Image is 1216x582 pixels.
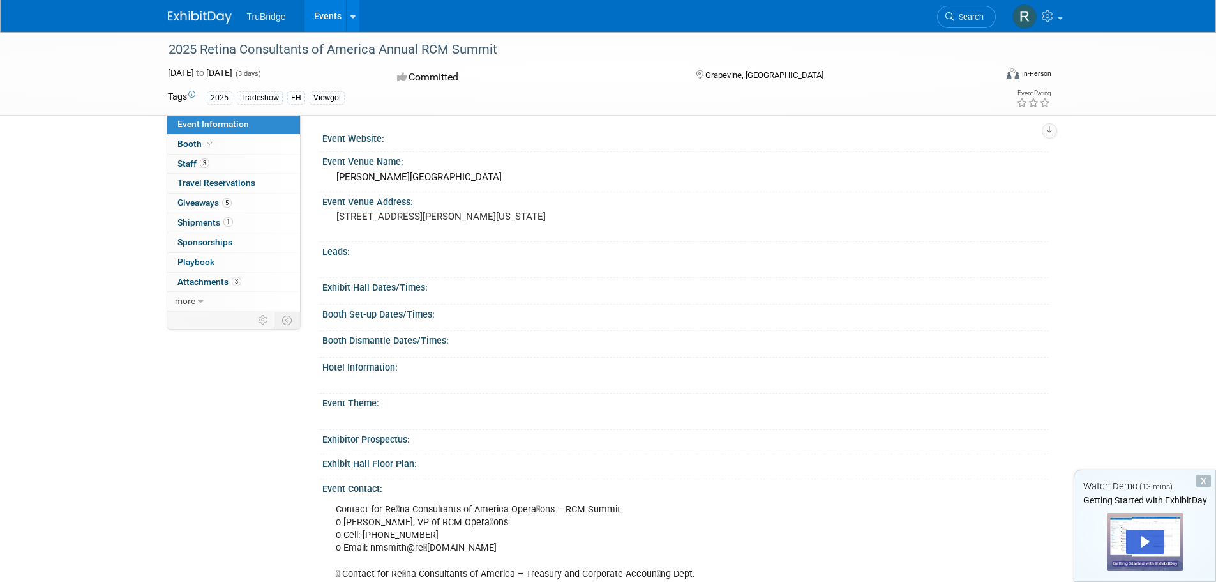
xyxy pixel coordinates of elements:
[177,237,232,247] span: Sponsorships
[167,213,300,233] a: Shipments1
[322,192,1049,208] div: Event Venue Address:
[274,312,300,328] td: Toggle Event Tabs
[322,305,1049,321] div: Booth Set-up Dates/Times:
[223,217,233,227] span: 1
[164,38,977,61] div: 2025 Retina Consultants of America Annual RCM Summit
[920,66,1052,86] div: Event Format
[322,394,1049,410] div: Event Theme:
[177,197,232,208] span: Giveaways
[167,292,300,311] a: more
[1016,90,1051,96] div: Event Rating
[1074,494,1215,507] div: Getting Started with ExhibitDay
[322,152,1049,168] div: Event Venue Name:
[393,66,675,89] div: Committed
[167,233,300,252] a: Sponsorships
[1126,530,1164,554] div: Play
[1012,4,1037,29] img: Renee Sexton
[177,139,216,149] span: Booth
[322,454,1049,470] div: Exhibit Hall Floor Plan:
[177,158,209,169] span: Staff
[167,253,300,272] a: Playbook
[207,140,214,147] i: Booth reservation complete
[252,312,274,328] td: Personalize Event Tab Strip
[207,91,232,105] div: 2025
[177,257,214,267] span: Playbook
[168,11,232,24] img: ExhibitDay
[322,242,1049,258] div: Leads:
[237,91,283,105] div: Tradeshow
[287,91,305,105] div: FH
[1074,480,1215,493] div: Watch Demo
[200,158,209,168] span: 3
[232,277,241,286] span: 3
[177,178,255,188] span: Travel Reservations
[167,273,300,292] a: Attachments3
[177,277,241,287] span: Attachments
[168,68,232,78] span: [DATE] [DATE]
[1021,69,1051,79] div: In-Person
[194,68,206,78] span: to
[167,174,300,193] a: Travel Reservations
[234,70,261,78] span: (3 days)
[168,90,195,105] td: Tags
[177,119,249,129] span: Event Information
[175,296,195,306] span: more
[177,217,233,227] span: Shipments
[1139,482,1173,491] span: (13 mins)
[322,331,1049,347] div: Booth Dismantle Dates/Times:
[1196,475,1211,487] div: Dismiss
[247,11,286,22] span: TruBridge
[705,70,823,80] span: Grapevine, [GEOGRAPHIC_DATA]
[937,6,996,28] a: Search
[310,91,345,105] div: Viewgol
[167,155,300,174] a: Staff3
[322,278,1049,294] div: Exhibit Hall Dates/Times:
[1007,68,1019,79] img: Format-Inperson.png
[332,167,1039,187] div: [PERSON_NAME][GEOGRAPHIC_DATA]
[322,358,1049,374] div: Hotel Information:
[322,430,1049,446] div: Exhibitor Prospectus:
[336,211,611,222] pre: [STREET_ADDRESS][PERSON_NAME][US_STATE]
[222,198,232,208] span: 5
[167,194,300,213] a: Giveaways5
[167,135,300,154] a: Booth
[322,129,1049,145] div: Event Website:
[954,12,984,22] span: Search
[167,115,300,134] a: Event Information
[322,479,1049,495] div: Event Contact:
